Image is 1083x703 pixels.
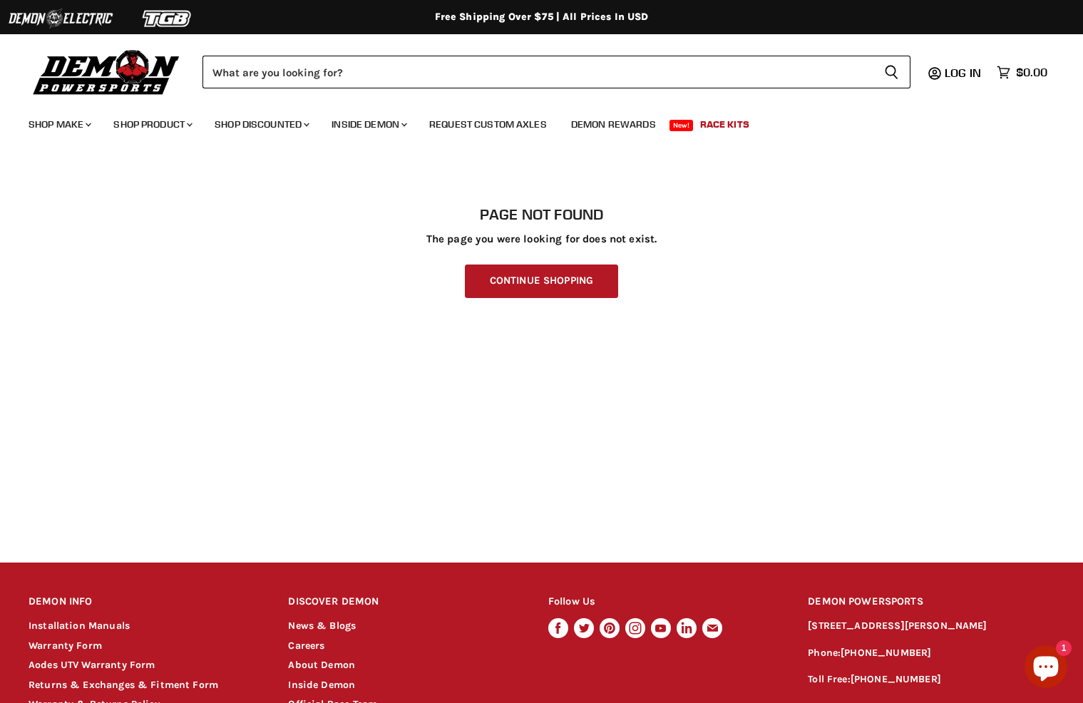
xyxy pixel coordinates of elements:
span: Log in [945,66,981,80]
a: Inside Demon [288,679,355,691]
h1: Page not found [29,206,1054,223]
inbox-online-store-chat: Shopify online store chat [1020,645,1072,692]
p: The page you were looking for does not exist. [29,233,1054,245]
input: Search [202,56,873,88]
a: Installation Manuals [29,620,130,632]
a: Demon Rewards [560,110,667,139]
span: $0.00 [1016,66,1047,79]
a: Inside Demon [321,110,416,139]
form: Product [202,56,910,88]
a: [PHONE_NUMBER] [851,673,941,685]
a: News & Blogs [288,620,356,632]
a: Warranty Form [29,640,102,652]
img: Demon Powersports [29,46,185,97]
a: Request Custom Axles [419,110,558,139]
a: $0.00 [990,62,1054,83]
p: Phone: [808,645,1054,662]
h2: DEMON INFO [29,585,262,619]
a: About Demon [288,659,355,671]
a: Shop Product [103,110,201,139]
a: Aodes UTV Warranty Form [29,659,155,671]
span: New! [669,120,694,131]
img: Demon Electric Logo 2 [7,5,114,32]
a: [PHONE_NUMBER] [841,647,931,659]
h2: DISCOVER DEMON [288,585,521,619]
a: Returns & Exchanges & Fitment Form [29,679,218,691]
p: [STREET_ADDRESS][PERSON_NAME] [808,618,1054,635]
button: Search [873,56,910,88]
a: Race Kits [689,110,760,139]
a: Shop Discounted [204,110,318,139]
img: TGB Logo 2 [114,5,221,32]
h2: DEMON POWERSPORTS [808,585,1054,619]
h2: Follow Us [548,585,781,619]
a: Continue Shopping [465,265,618,298]
a: Log in [938,66,990,79]
a: Careers [288,640,324,652]
p: Toll Free: [808,672,1054,688]
ul: Main menu [18,104,1044,139]
a: Shop Make [18,110,100,139]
